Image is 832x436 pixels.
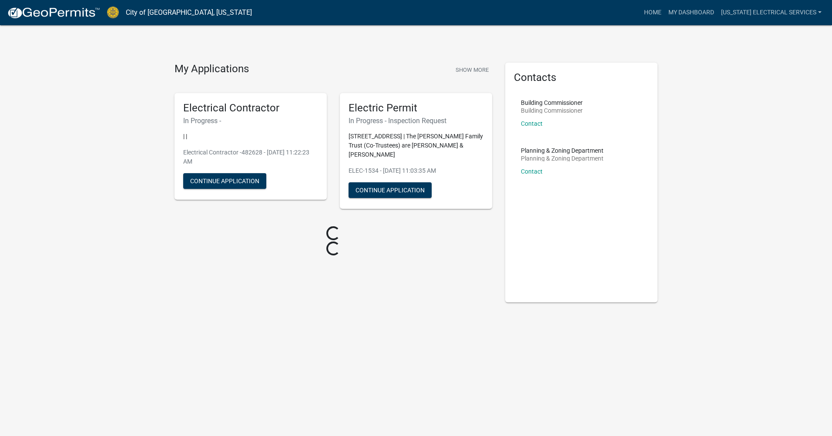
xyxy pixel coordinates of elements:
p: Planning & Zoning Department [521,155,604,161]
h6: In Progress - Inspection Request [349,117,483,125]
p: ELEC-1534 - [DATE] 11:03:35 AM [349,166,483,175]
a: My Dashboard [665,4,718,21]
p: Building Commissioner [521,100,583,106]
button: Continue Application [349,182,432,198]
h5: Electrical Contractor [183,102,318,114]
p: Electrical Contractor -482628 - [DATE] 11:22:23 AM [183,148,318,166]
h4: My Applications [174,63,249,76]
a: Contact [521,120,543,127]
a: Contact [521,168,543,175]
h5: Contacts [514,71,649,84]
a: City of [GEOGRAPHIC_DATA], [US_STATE] [126,5,252,20]
p: | | [183,132,318,141]
p: Planning & Zoning Department [521,148,604,154]
a: Home [641,4,665,21]
button: Continue Application [183,173,266,189]
h5: Electric Permit [349,102,483,114]
p: [STREET_ADDRESS] | The [PERSON_NAME] Family Trust (Co-Trustees) are [PERSON_NAME] & [PERSON_NAME] [349,132,483,159]
img: City of Jeffersonville, Indiana [107,7,119,18]
p: Building Commissioner [521,107,583,114]
button: Show More [452,63,492,77]
a: [US_STATE] Electrical Services [718,4,825,21]
h6: In Progress - [183,117,318,125]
